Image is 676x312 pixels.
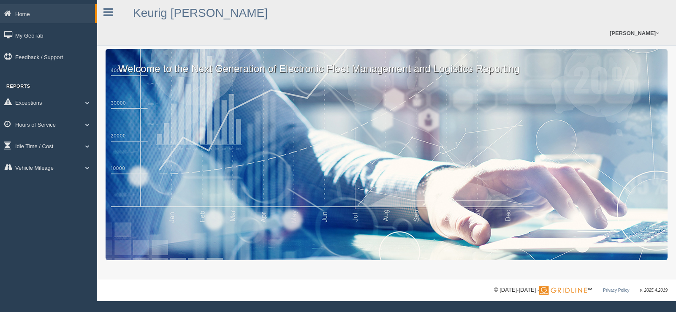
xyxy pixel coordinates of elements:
a: [PERSON_NAME] [605,21,663,45]
span: v. 2025.4.2019 [640,288,668,293]
a: Privacy Policy [603,288,629,293]
a: Keurig [PERSON_NAME] [133,6,268,19]
div: © [DATE]-[DATE] - ™ [494,286,668,295]
img: Gridline [539,286,587,295]
p: Welcome to the Next Generation of Electronic Fleet Management and Logistics Reporting [106,49,668,76]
